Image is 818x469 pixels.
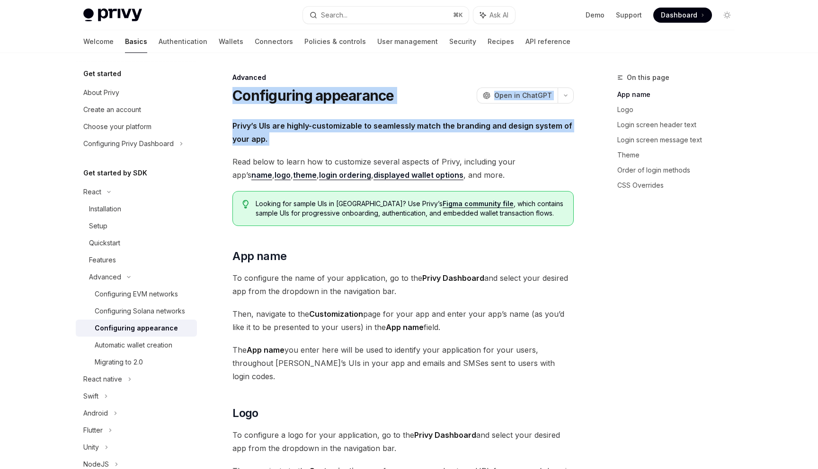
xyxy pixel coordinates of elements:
[232,428,574,455] span: To configure a logo for your application, go to the and select your desired app from the dropdown...
[373,170,463,180] a: displayed wallet options
[653,8,712,23] a: Dashboard
[477,87,558,104] button: Open in ChatGPT
[617,163,742,178] a: Order of login methods
[232,406,258,421] span: Logo
[449,30,476,53] a: Security
[232,121,572,144] strong: Privy’s UIs are highly-customizable to seamlessly match the branding and design system of your app.
[627,72,669,83] span: On this page
[89,271,121,283] div: Advanced
[617,102,742,117] a: Logo
[275,170,291,180] a: logo
[422,273,484,283] strong: Privy Dashboard
[443,200,514,208] a: Figma community file
[414,430,476,440] strong: Privy Dashboard
[89,220,107,232] div: Setup
[525,30,570,53] a: API reference
[616,10,642,20] a: Support
[83,68,121,79] h5: Get started
[83,9,142,22] img: light logo
[76,84,197,101] a: About Privy
[232,73,574,82] div: Advanced
[83,138,174,149] div: Configuring Privy Dashboard
[386,322,424,332] strong: App name
[661,10,697,20] span: Dashboard
[617,178,742,193] a: CSS Overrides
[83,104,141,115] div: Create an account
[76,234,197,252] a: Quickstart
[83,167,147,179] h5: Get started by SDK
[83,373,122,385] div: React native
[219,30,243,53] a: Wallets
[242,200,249,208] svg: Tip
[489,10,508,20] span: Ask AI
[617,117,742,132] a: Login screen header text
[232,155,574,182] span: Read below to learn how to customize several aspects of Privy, including your app’s , , , , , and...
[83,442,99,453] div: Unity
[617,87,742,102] a: App name
[720,8,735,23] button: Toggle dark mode
[232,271,574,298] span: To configure the name of your application, go to the and select your desired app from the dropdow...
[76,320,197,337] a: Configuring appearance
[453,11,463,19] span: ⌘ K
[83,30,114,53] a: Welcome
[83,408,108,419] div: Android
[293,170,317,180] a: theme
[95,356,143,368] div: Migrating to 2.0
[76,252,197,269] a: Features
[232,307,574,334] span: Then, navigate to the page for your app and enter your app’s name (as you’d like it to be present...
[83,186,101,198] div: React
[319,170,371,180] a: login ordering
[76,118,197,135] a: Choose your platform
[76,286,197,303] a: Configuring EVM networks
[95,339,172,351] div: Automatic wallet creation
[159,30,207,53] a: Authentication
[83,87,119,98] div: About Privy
[255,30,293,53] a: Connectors
[125,30,147,53] a: Basics
[76,200,197,217] a: Installation
[76,101,197,118] a: Create an account
[304,30,366,53] a: Policies & controls
[232,87,394,104] h1: Configuring appearance
[83,391,98,402] div: Swift
[309,309,363,319] strong: Customization
[83,425,103,436] div: Flutter
[89,254,116,266] div: Features
[89,237,120,249] div: Quickstart
[83,121,151,132] div: Choose your platform
[95,322,178,334] div: Configuring appearance
[303,7,469,24] button: Search...⌘K
[232,249,286,264] span: App name
[95,288,178,300] div: Configuring EVM networks
[76,217,197,234] a: Setup
[377,30,438,53] a: User management
[494,91,552,100] span: Open in ChatGPT
[473,7,515,24] button: Ask AI
[251,170,272,180] a: name
[76,354,197,371] a: Migrating to 2.0
[321,9,347,21] div: Search...
[586,10,605,20] a: Demo
[488,30,514,53] a: Recipes
[232,343,574,383] span: The you enter here will be used to identify your application for your users, throughout [PERSON_N...
[617,148,742,163] a: Theme
[617,132,742,148] a: Login screen message text
[256,199,564,218] span: Looking for sample UIs in [GEOGRAPHIC_DATA]? Use Privy’s , which contains sample UIs for progress...
[247,345,285,355] strong: App name
[76,337,197,354] a: Automatic wallet creation
[76,303,197,320] a: Configuring Solana networks
[95,305,185,317] div: Configuring Solana networks
[89,203,121,215] div: Installation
